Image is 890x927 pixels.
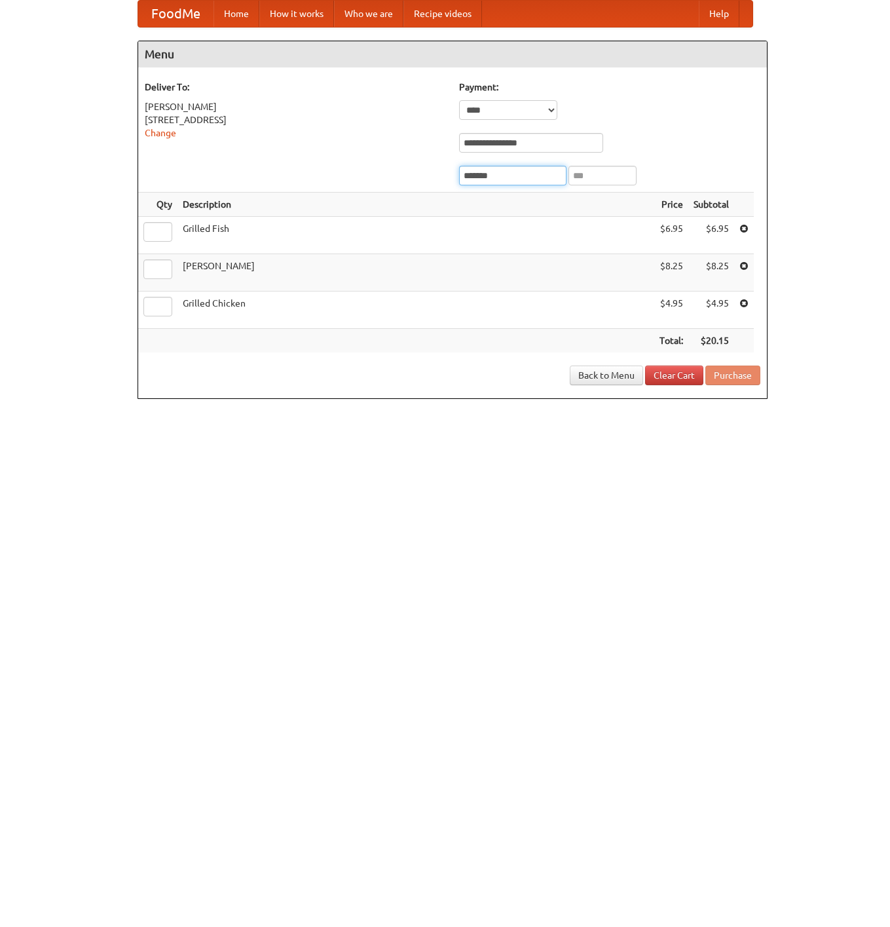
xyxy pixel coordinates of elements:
[688,329,734,353] th: $20.15
[145,113,446,126] div: [STREET_ADDRESS]
[145,128,176,138] a: Change
[654,329,688,353] th: Total:
[177,292,654,329] td: Grilled Chicken
[570,366,643,385] a: Back to Menu
[654,217,688,254] td: $6.95
[177,217,654,254] td: Grilled Fish
[688,193,734,217] th: Subtotal
[654,292,688,329] td: $4.95
[403,1,482,27] a: Recipe videos
[145,81,446,94] h5: Deliver To:
[688,217,734,254] td: $6.95
[177,193,654,217] th: Description
[705,366,760,385] button: Purchase
[688,254,734,292] td: $8.25
[259,1,334,27] a: How it works
[654,193,688,217] th: Price
[145,100,446,113] div: [PERSON_NAME]
[138,1,213,27] a: FoodMe
[138,41,767,67] h4: Menu
[654,254,688,292] td: $8.25
[334,1,403,27] a: Who we are
[459,81,760,94] h5: Payment:
[177,254,654,292] td: [PERSON_NAME]
[699,1,739,27] a: Help
[213,1,259,27] a: Home
[645,366,703,385] a: Clear Cart
[688,292,734,329] td: $4.95
[138,193,177,217] th: Qty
